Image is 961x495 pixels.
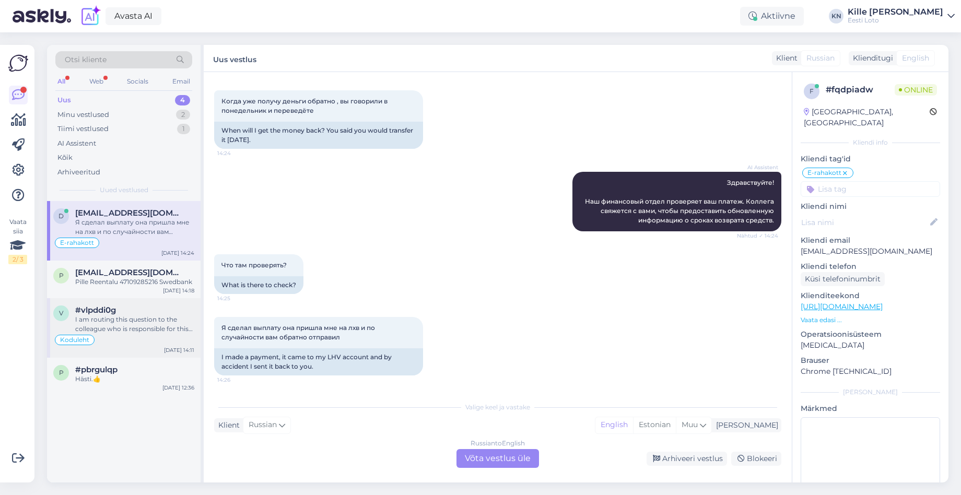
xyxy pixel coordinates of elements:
div: Kõik [57,152,73,163]
span: Что там проверять? [221,261,287,269]
div: Estonian [633,417,676,433]
p: [MEDICAL_DATA] [801,340,940,351]
div: Küsi telefoninumbrit [801,272,885,286]
a: Avasta AI [106,7,161,25]
span: #vlpddi0g [75,305,116,315]
p: Vaata edasi ... [801,315,940,325]
p: Brauser [801,355,940,366]
span: p [59,369,64,376]
div: Arhiveeritud [57,167,100,178]
div: [DATE] 14:11 [164,346,194,354]
span: E-rahakott [60,240,94,246]
div: Aktiivne [740,7,804,26]
span: AI Assistent [739,163,778,171]
div: Kille [PERSON_NAME] [848,8,943,16]
span: Online [895,84,937,96]
div: [PERSON_NAME] [712,420,778,431]
span: f [810,87,814,95]
p: Kliendi tag'id [801,154,940,164]
p: [EMAIL_ADDRESS][DOMAIN_NAME] [801,246,940,257]
div: Я сделал выплату она пришла мне на лхв и по случайности вам обратно отправил [75,218,194,237]
div: Pille Reentalu 47109285216 Swedbank [75,277,194,287]
span: Я сделал выплату она пришла мне на лхв и по случайности вам обратно отправил [221,324,377,341]
span: 14:25 [217,294,256,302]
div: Valige keel ja vastake [214,403,781,412]
span: Muu [682,420,698,429]
span: Russian [806,53,835,64]
div: Russian to English [471,439,525,448]
span: English [902,53,929,64]
span: Otsi kliente [65,54,107,65]
div: 2 [176,110,190,120]
div: 4 [175,95,190,105]
div: English [595,417,633,433]
div: [GEOGRAPHIC_DATA], [GEOGRAPHIC_DATA] [804,107,930,128]
div: [DATE] 12:36 [162,384,194,392]
div: [DATE] 14:24 [161,249,194,257]
div: Email [170,75,192,88]
div: [PERSON_NAME] [801,387,940,397]
input: Lisa tag [801,181,940,197]
label: Uus vestlus [213,51,256,65]
div: All [55,75,67,88]
div: Klient [772,53,798,64]
img: explore-ai [79,5,101,27]
span: 14:26 [217,376,256,384]
div: AI Assistent [57,138,96,149]
img: Askly Logo [8,53,28,73]
span: Uued vestlused [100,185,148,195]
div: Blokeeri [731,452,781,466]
div: # fqdpiadw [826,84,895,96]
div: Klienditugi [849,53,893,64]
div: Klient [214,420,240,431]
span: v [59,309,63,317]
div: 2 / 3 [8,255,27,264]
span: Russian [249,419,277,431]
span: pillereentalu@gmail.com [75,268,184,277]
span: 14:24 [217,149,256,157]
a: Kille [PERSON_NAME]Eesti Loto [848,8,955,25]
p: Märkmed [801,403,940,414]
span: p [59,272,64,279]
div: What is there to check? [214,276,303,294]
div: Tiimi vestlused [57,124,109,134]
a: [URL][DOMAIN_NAME] [801,302,883,311]
p: Kliendi nimi [801,201,940,212]
span: Koduleht [60,337,89,343]
div: KN [829,9,843,23]
div: Socials [125,75,150,88]
span: Когда уже получу деньги обратно , вы говорили в понедельник и переведёте [221,97,389,114]
div: Vaata siia [8,217,27,264]
span: Nähtud ✓ 14:24 [737,232,778,240]
p: Chrome [TECHNICAL_ID] [801,366,940,377]
span: #pbrgulqp [75,365,118,374]
div: Hästi.👍 [75,374,194,384]
div: 1 [177,124,190,134]
div: Minu vestlused [57,110,109,120]
div: Arhiveeri vestlus [647,452,727,466]
span: dmitrinem@gmail.com [75,208,184,218]
div: I am routing this question to the colleague who is responsible for this topic. The reply might ta... [75,315,194,334]
span: E-rahakott [807,170,841,176]
div: Uus [57,95,71,105]
div: Eesti Loto [848,16,943,25]
p: Operatsioonisüsteem [801,329,940,340]
div: Kliendi info [801,138,940,147]
div: Web [87,75,106,88]
div: I made a payment, it came to my LHV account and by accident I sent it back to you. [214,348,423,375]
span: Здравствуйте! Наш финансовый отдел проверяет ваш платеж. Коллега свяжется с вами, чтобы предостав... [585,179,776,224]
span: d [58,212,64,220]
p: Kliendi email [801,235,940,246]
input: Lisa nimi [801,217,928,228]
div: [DATE] 14:18 [163,287,194,294]
p: Klienditeekond [801,290,940,301]
div: Võta vestlus üle [456,449,539,468]
div: When will I get the money back? You said you would transfer it [DATE]. [214,122,423,149]
p: Kliendi telefon [801,261,940,272]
